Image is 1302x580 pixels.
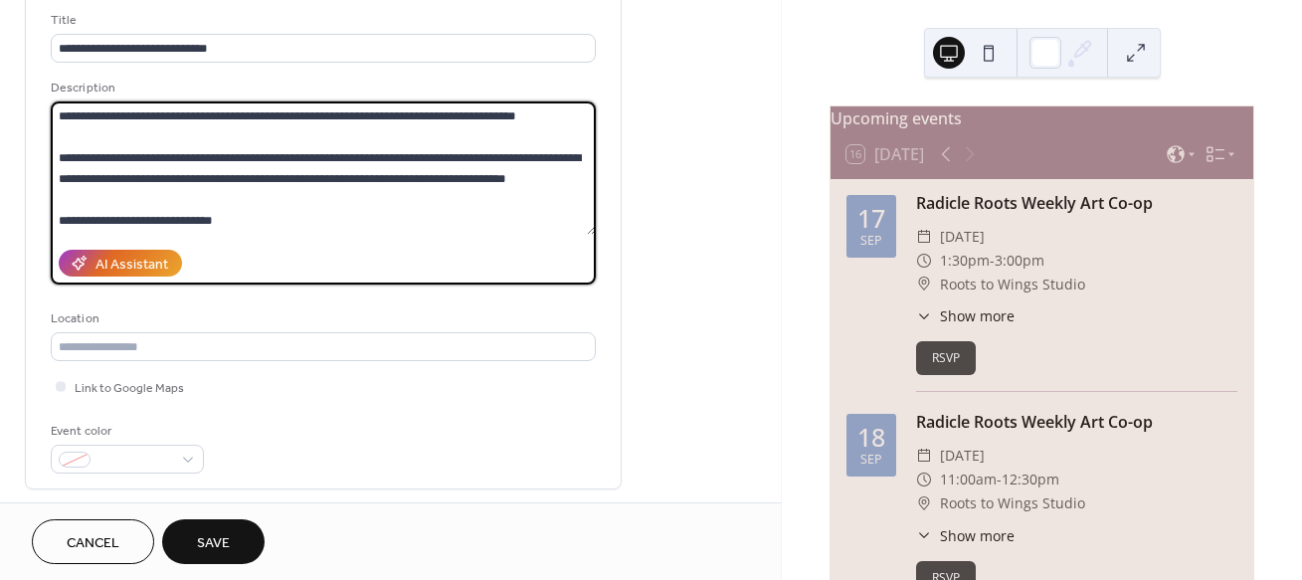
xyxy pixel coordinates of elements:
[916,468,932,491] div: ​
[940,273,1085,296] span: Roots to Wings Studio
[32,519,154,564] button: Cancel
[990,249,995,273] span: -
[51,308,592,329] div: Location
[995,249,1044,273] span: 3:00pm
[75,378,184,399] span: Link to Google Maps
[940,468,997,491] span: 11:00am
[860,235,882,248] div: Sep
[67,533,119,554] span: Cancel
[1002,468,1059,491] span: 12:30pm
[51,78,592,98] div: Description
[95,255,168,276] div: AI Assistant
[916,225,932,249] div: ​
[916,410,1237,434] div: Radicle Roots Weekly Art Co-op
[831,106,1253,130] div: Upcoming events
[916,525,1015,546] button: ​Show more
[860,454,882,467] div: Sep
[940,305,1015,326] span: Show more
[51,10,592,31] div: Title
[940,249,990,273] span: 1:30pm
[940,225,985,249] span: [DATE]
[51,421,200,442] div: Event color
[916,305,932,326] div: ​
[997,468,1002,491] span: -
[197,533,230,554] span: Save
[940,525,1015,546] span: Show more
[916,525,932,546] div: ​
[59,250,182,277] button: AI Assistant
[940,491,1085,515] span: Roots to Wings Studio
[940,444,985,468] span: [DATE]
[916,191,1237,215] div: Radicle Roots Weekly Art Co-op
[916,249,932,273] div: ​
[916,273,932,296] div: ​
[916,341,976,375] button: RSVP
[916,491,932,515] div: ​
[162,519,265,564] button: Save
[916,444,932,468] div: ​
[857,206,885,231] div: 17
[916,305,1015,326] button: ​Show more
[857,425,885,450] div: 18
